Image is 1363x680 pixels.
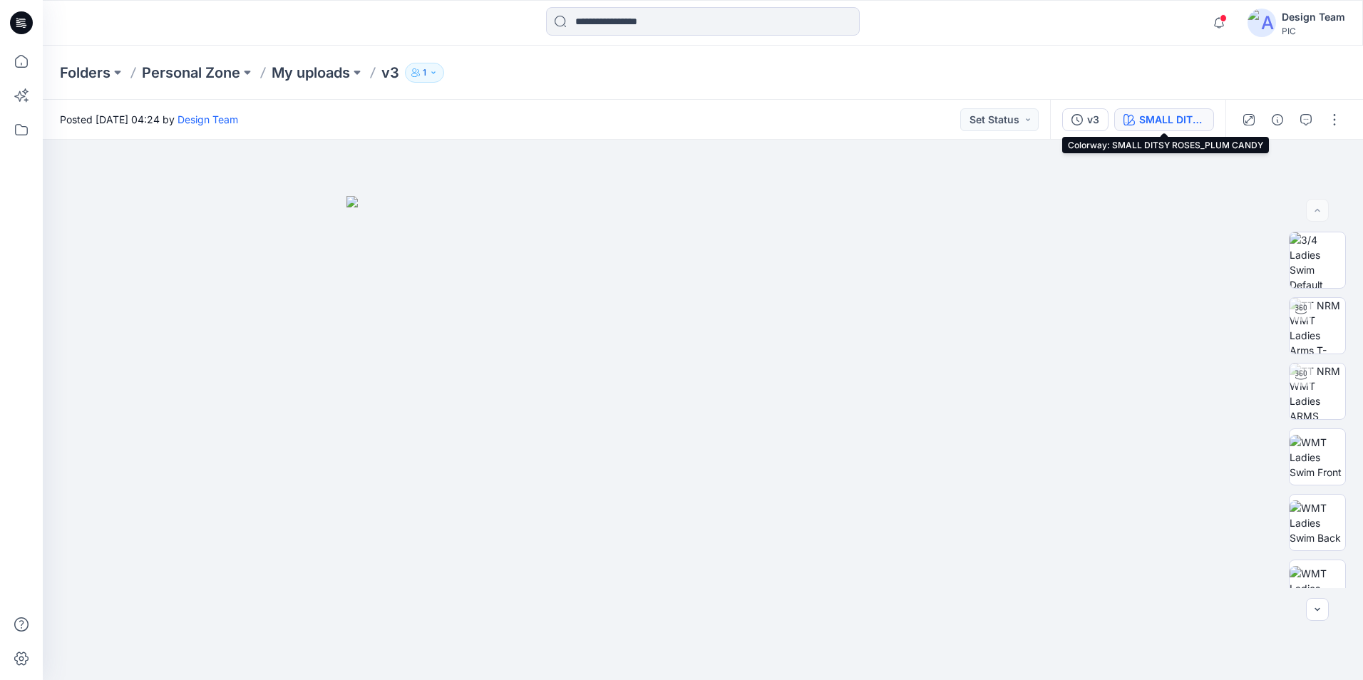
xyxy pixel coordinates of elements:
a: Folders [60,63,110,83]
div: Design Team [1282,9,1345,26]
img: WMT Ladies Swim Front [1290,435,1345,480]
p: v3 [381,63,399,83]
img: avatar [1248,9,1276,37]
img: eyJhbGciOiJIUzI1NiIsImtpZCI6IjAiLCJzbHQiOiJzZXMiLCJ0eXAiOiJKV1QifQ.eyJkYXRhIjp7InR5cGUiOiJzdG9yYW... [346,196,1059,680]
div: SMALL DITSY ROSES_PLUM CANDY [1139,112,1205,128]
a: Design Team [178,113,238,125]
div: v3 [1087,112,1099,128]
button: SMALL DITSY ROSES_PLUM CANDY [1114,108,1214,131]
img: WMT Ladies Swim Left [1290,566,1345,611]
button: v3 [1062,108,1109,131]
span: Posted [DATE] 04:24 by [60,112,238,127]
img: TT NRM WMT Ladies ARMS DOWN [1290,364,1345,419]
button: Details [1266,108,1289,131]
a: My uploads [272,63,350,83]
img: 3/4 Ladies Swim Default [1290,232,1345,288]
p: 1 [423,65,426,81]
button: 1 [405,63,444,83]
img: TT NRM WMT Ladies Arms T-POSE [1290,298,1345,354]
a: Personal Zone [142,63,240,83]
div: PIC [1282,26,1345,36]
img: WMT Ladies Swim Back [1290,500,1345,545]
